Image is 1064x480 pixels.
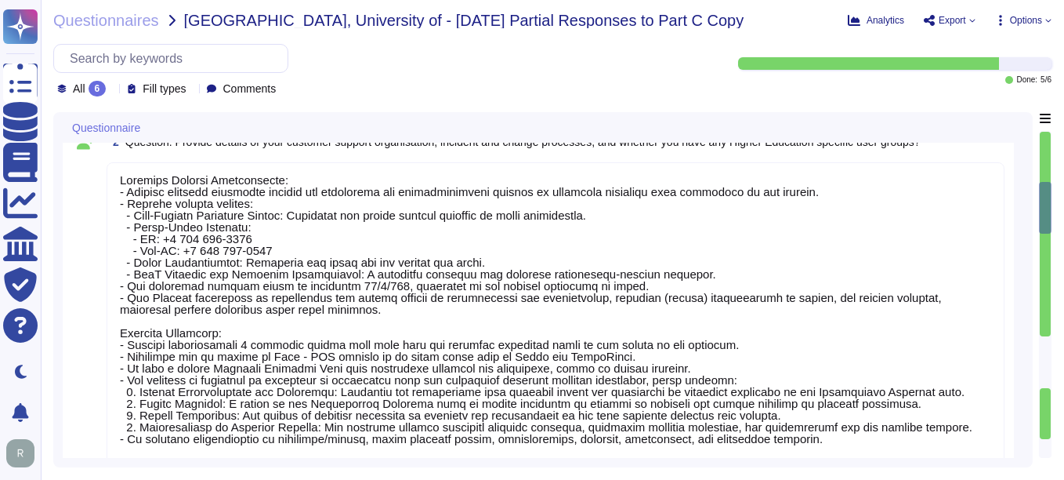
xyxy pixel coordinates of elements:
[53,13,159,28] span: Questionnaires
[1016,76,1037,84] span: Done:
[89,81,107,96] div: 6
[1040,76,1051,84] span: 5 / 6
[223,83,276,94] span: Comments
[73,83,85,94] span: All
[939,16,966,25] span: Export
[72,122,140,133] span: Questionnaire
[107,136,119,147] span: 2
[867,16,904,25] span: Analytics
[848,14,904,27] button: Analytics
[3,436,45,471] button: user
[62,45,288,72] input: Search by keywords
[184,13,744,28] span: [GEOGRAPHIC_DATA], University of - [DATE] Partial Responses to Part C Copy
[6,439,34,467] img: user
[1010,16,1042,25] span: Options
[143,83,186,94] span: Fill types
